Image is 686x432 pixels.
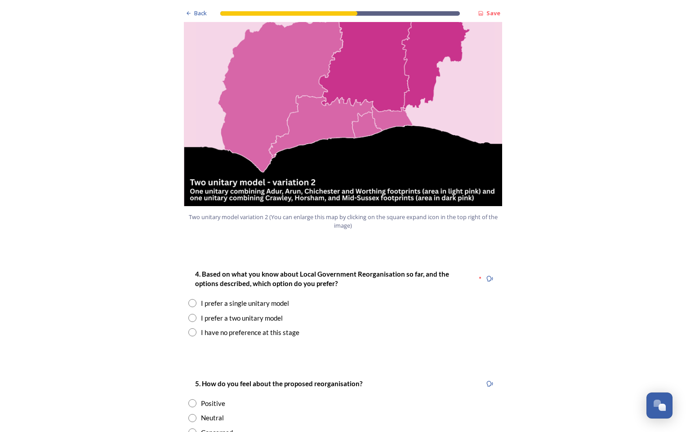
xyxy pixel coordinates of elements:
[646,392,673,419] button: Open Chat
[188,213,498,230] span: Two unitary model variation 2 (You can enlarge this map by clicking on the square expand icon in ...
[201,313,283,323] div: I prefer a two unitary model
[195,270,450,287] strong: 4. Based on what you know about Local Government Reorganisation so far, and the options described...
[194,9,207,18] span: Back
[201,398,225,409] div: Positive
[195,379,362,388] strong: 5. How do you feel about the proposed reorganisation?
[201,327,299,338] div: I have no preference at this stage
[201,298,289,309] div: I prefer a single unitary model
[486,9,500,17] strong: Save
[201,413,224,423] div: Neutral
